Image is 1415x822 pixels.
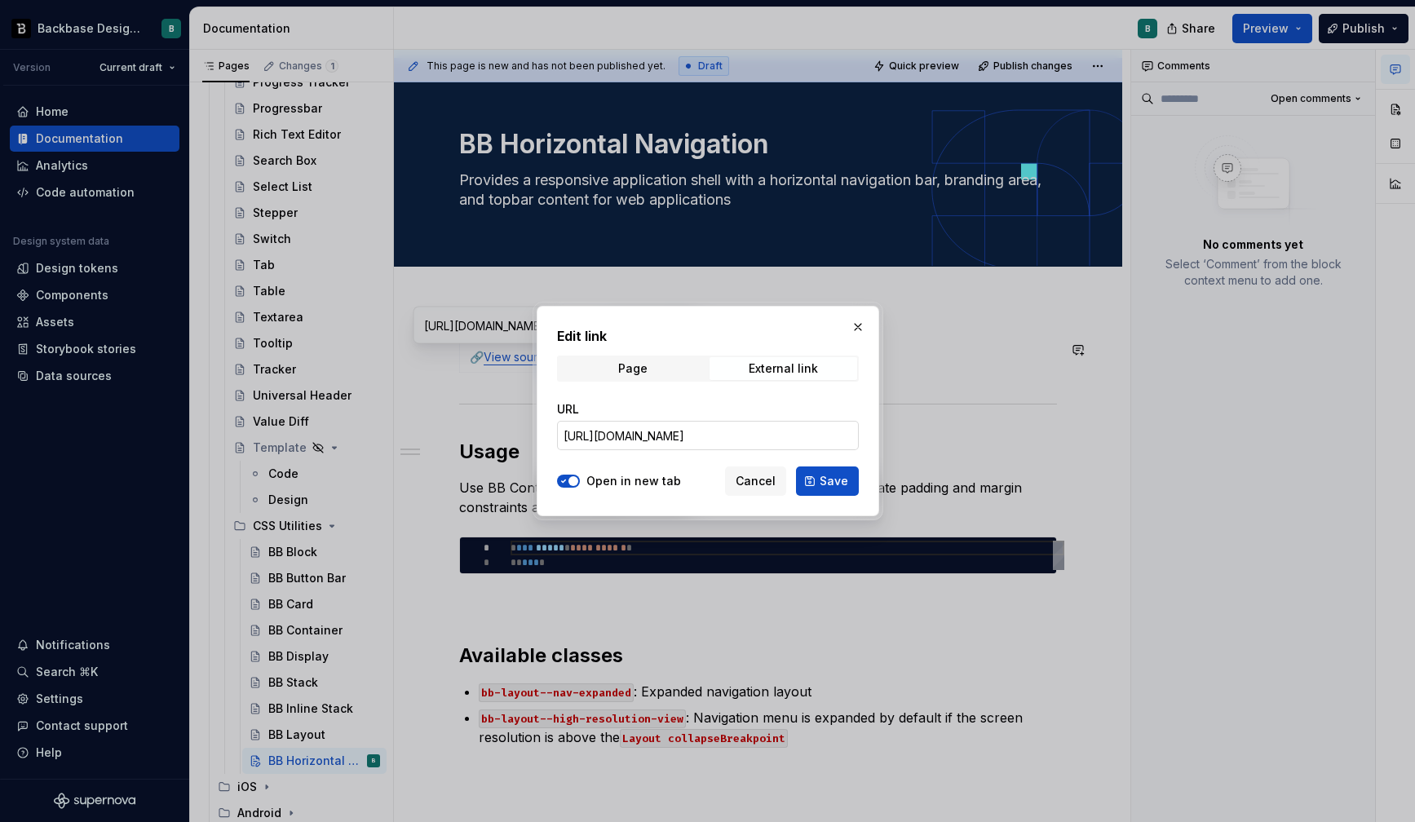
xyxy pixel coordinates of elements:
[736,473,776,489] span: Cancel
[749,362,818,375] div: External link
[557,401,579,418] label: URL
[617,362,647,375] div: Page
[820,473,848,489] span: Save
[586,473,681,489] label: Open in new tab
[557,421,859,450] input: https://
[557,326,859,346] h2: Edit link
[796,466,859,496] button: Save
[725,466,786,496] button: Cancel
